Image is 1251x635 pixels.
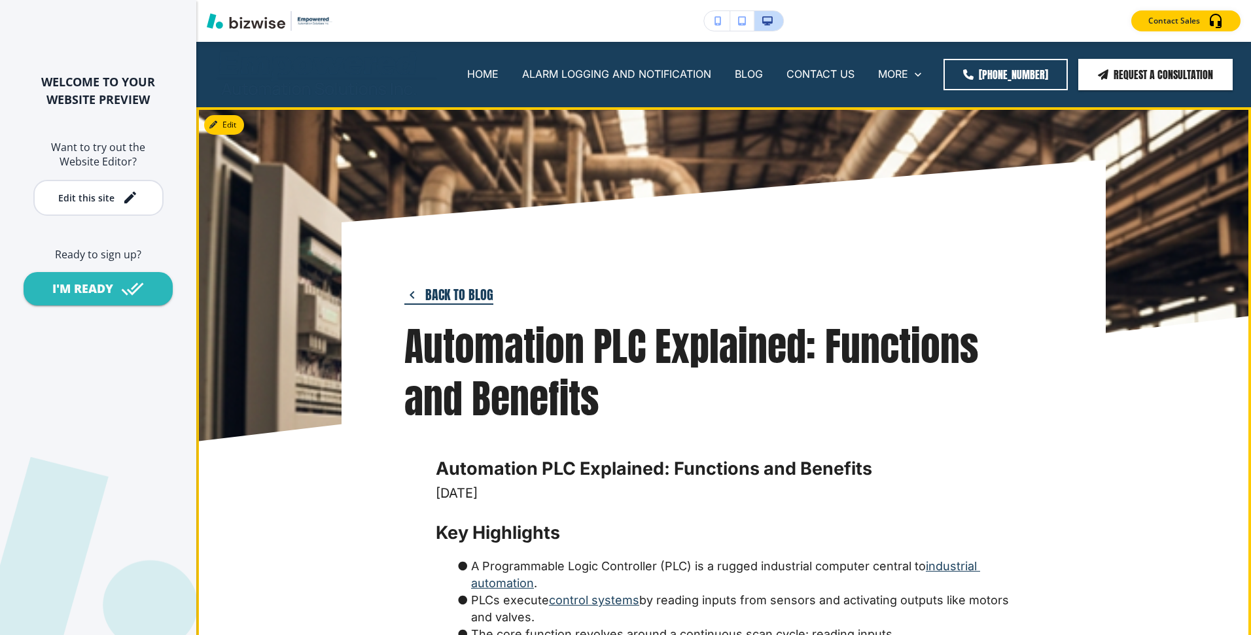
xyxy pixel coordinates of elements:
[207,13,285,29] img: Bizwise Logo
[436,521,1012,546] h2: Key Highlights
[1148,15,1200,27] p: Contact Sales
[204,115,244,135] button: Edit
[522,67,711,82] p: ALARM LOGGING AND NOTIFICATION
[58,193,115,203] div: Edit this site
[549,593,639,607] a: control systems
[436,456,1012,482] h1: Automation PLC Explained: Functions and Benefits
[1078,59,1233,90] button: Request a Consultation
[21,247,175,262] h6: Ready to sign up?
[21,73,175,109] h2: WELCOME TO YOUR WEBSITE PREVIEW
[453,558,1012,592] li: A Programmable Logic Controller (PLC) is a rugged industrial computer central to .
[436,481,1012,505] p: [DATE]
[453,592,1012,626] li: PLCs execute by reading inputs from sensors and activating outputs like motors and valves.
[404,320,1043,425] h1: Automation PLC Explained: Functions and Benefits
[467,67,499,82] p: HOME
[404,285,493,305] button: Back to blog
[24,272,173,305] button: I'M READY
[735,67,763,82] p: BLOG
[943,59,1068,90] a: [PHONE_NUMBER]
[21,140,175,169] h6: Want to try out the Website Editor?
[878,67,908,82] p: MORE
[52,281,113,297] div: I'M READY
[786,67,855,82] p: CONTACT US
[1131,10,1241,31] button: Contact Sales
[33,180,164,216] button: Edit this site
[297,16,332,25] img: Your Logo
[216,46,438,101] img: Empowered Automation Solutions Inc.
